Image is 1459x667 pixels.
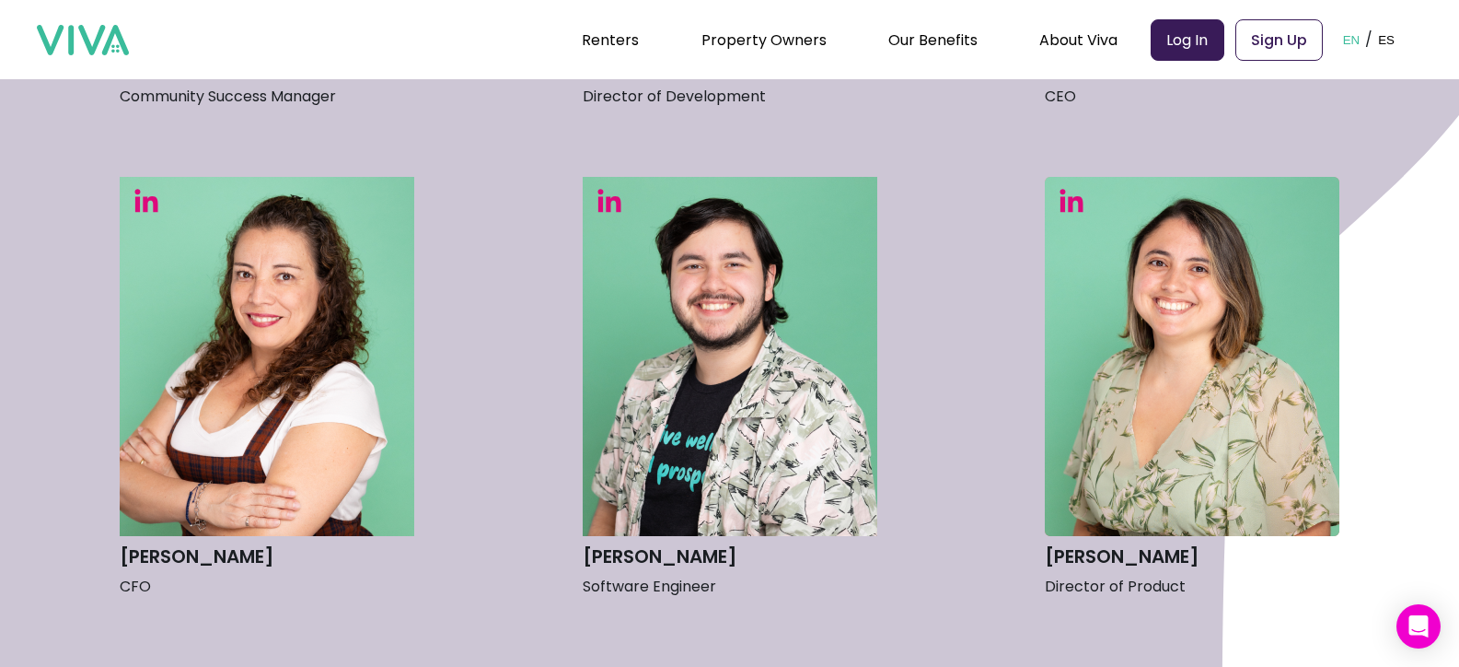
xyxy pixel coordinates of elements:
[888,17,978,63] div: Our Benefits
[1365,26,1372,53] p: /
[1045,83,1339,111] p: CEO
[1396,604,1441,649] div: Open Intercom Messenger
[1337,11,1366,68] button: EN
[1151,19,1224,61] a: Log In
[1059,188,1084,213] img: LinkedIn
[582,29,639,51] a: Renters
[1045,541,1339,573] h3: [PERSON_NAME]
[120,573,414,601] p: CFO
[1235,19,1323,61] a: Sign Up
[1039,17,1117,63] div: About Viva
[1372,11,1400,68] button: ES
[133,188,159,213] img: LinkedIn
[583,573,877,601] p: Software Engineer
[120,177,414,536] img: Headshot of Selene Benavides in green background
[701,29,827,51] a: Property Owners
[1045,573,1339,601] p: Director of Product
[583,541,877,573] h3: [PERSON_NAME]
[120,83,414,111] p: Community Success Manager
[583,177,877,536] img: Headshot of Gabriel Cruz in green background
[37,25,129,56] img: viva
[583,83,877,111] p: Director of Development
[1045,177,1339,536] img: Headshot of Karina Gutierrez in green background
[120,541,414,573] h3: [PERSON_NAME]
[596,188,622,213] img: LinkedIn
